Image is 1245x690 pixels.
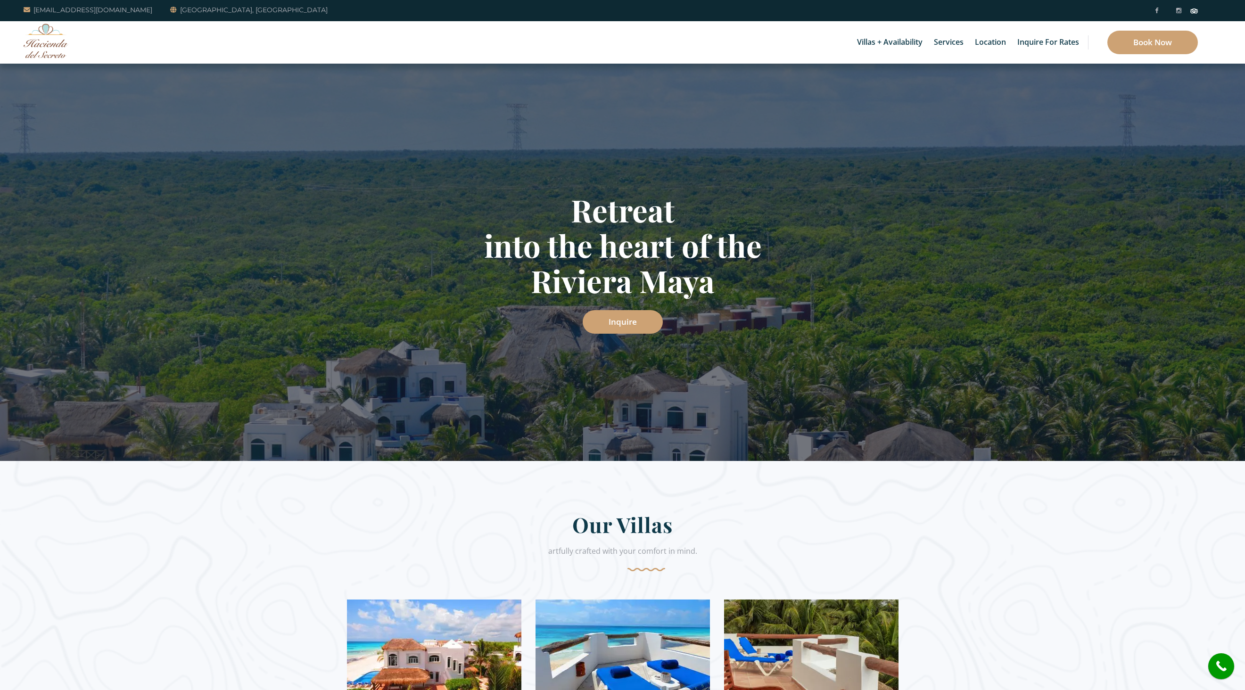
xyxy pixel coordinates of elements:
img: Awesome Logo [24,24,68,58]
a: call [1208,653,1234,679]
a: Inquire for Rates [1013,21,1084,64]
a: [GEOGRAPHIC_DATA], [GEOGRAPHIC_DATA] [170,4,328,16]
a: Book Now [1107,31,1198,54]
img: Tripadvisor_logomark.svg [1190,8,1198,13]
i: call [1211,656,1232,677]
div: artfully crafted with your comfort in mind. [347,544,899,571]
a: Inquire [583,310,663,334]
a: [EMAIL_ADDRESS][DOMAIN_NAME] [24,4,152,16]
a: Location [970,21,1011,64]
a: Villas + Availability [852,21,927,64]
a: Services [929,21,968,64]
h1: Retreat into the heart of the Riviera Maya [347,192,899,298]
h2: Our Villas [347,511,899,544]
